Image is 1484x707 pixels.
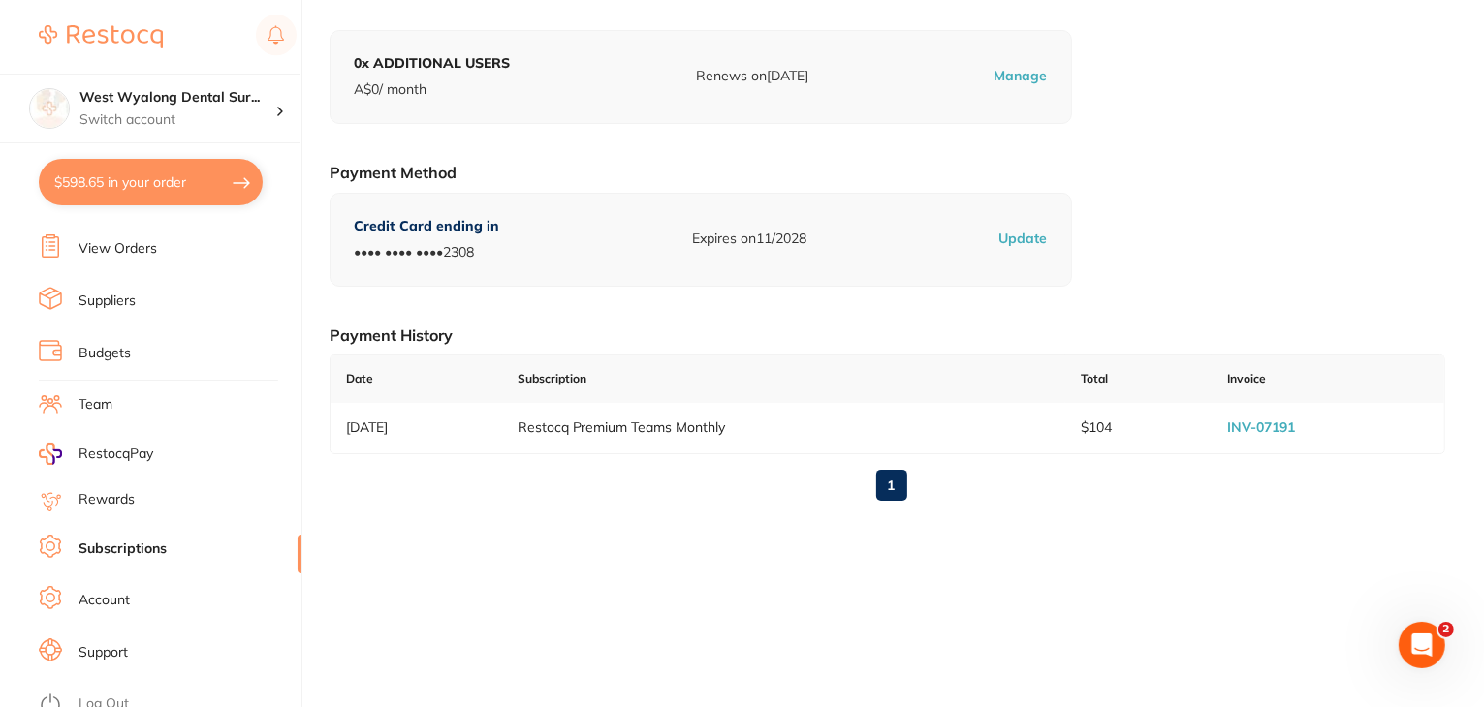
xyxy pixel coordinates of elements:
[30,89,69,128] img: West Wyalong Dental Surgery (DentalTown 4)
[79,591,130,610] a: Account
[331,403,502,453] td: [DATE]
[79,490,135,509] a: Rewards
[1399,622,1445,668] iframe: Intercom live chat
[39,443,153,465] a: RestocqPay
[331,355,502,403] td: Date
[79,395,112,415] a: Team
[330,163,1445,182] h1: Payment Method
[354,217,499,236] p: Credit Card ending in
[354,80,510,100] p: A$ 0 / month
[876,466,907,505] a: 1
[1438,622,1454,637] span: 2
[79,239,157,259] a: View Orders
[692,230,806,249] p: Expires on 11/2028
[330,325,1445,345] h1: Payment History
[79,344,131,363] a: Budgets
[354,243,499,262] p: •••• •••• •••• 2308
[995,67,1048,86] p: Manage
[39,15,163,59] a: Restocq Logo
[1227,418,1295,436] a: INV-07191
[696,67,808,86] p: Renews on [DATE]
[39,159,263,205] button: $598.65 in your order
[502,403,1066,453] td: Restocq Premium Teams Monthly
[999,230,1048,249] p: Update
[354,54,510,74] p: 0 x ADDITIONAL USERS
[79,539,167,559] a: Subscriptions
[79,88,275,108] h4: West Wyalong Dental Surgery (DentalTown 4)
[502,355,1066,403] td: Subscription
[1065,355,1212,403] td: Total
[1065,403,1212,453] td: $104
[79,110,275,130] p: Switch account
[39,25,163,48] img: Restocq Logo
[1212,355,1444,403] td: Invoice
[79,445,153,464] span: RestocqPay
[79,643,128,662] a: Support
[79,292,136,311] a: Suppliers
[39,443,62,465] img: RestocqPay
